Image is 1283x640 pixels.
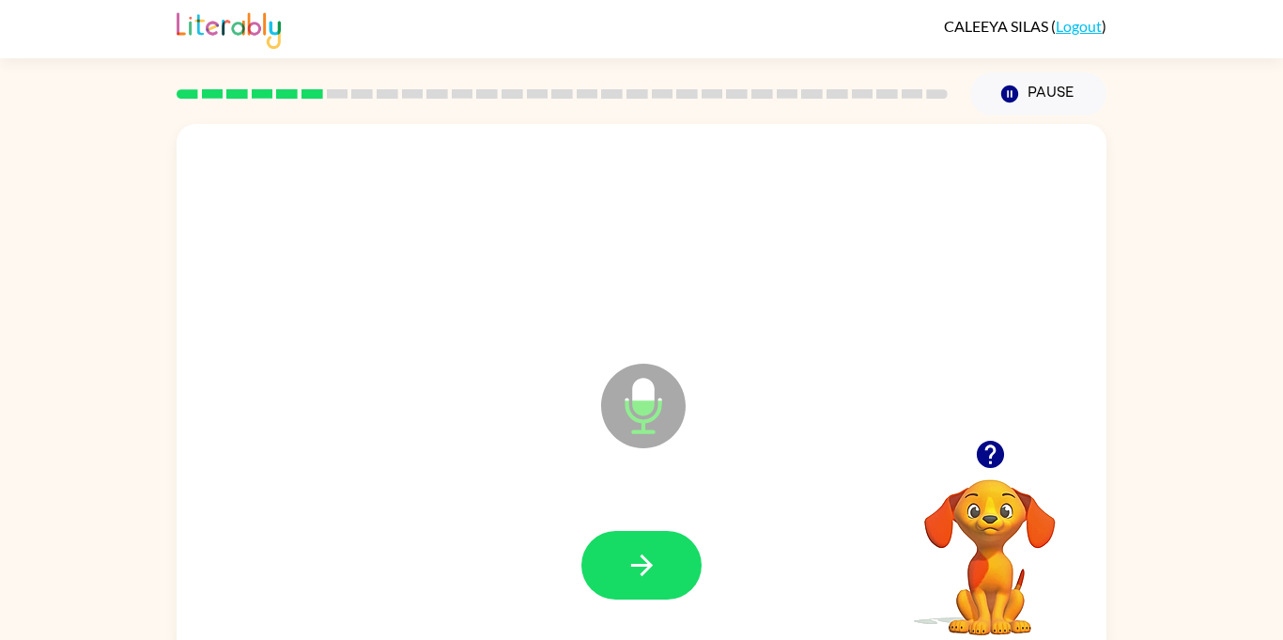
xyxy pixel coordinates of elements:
video: Your browser must support playing .mp4 files to use Literably. Please try using another browser. [896,450,1084,638]
div: ( ) [944,17,1106,35]
span: CALEEYA SILAS [944,17,1051,35]
img: Literably [177,8,281,49]
a: Logout [1056,17,1102,35]
button: Pause [970,72,1106,116]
